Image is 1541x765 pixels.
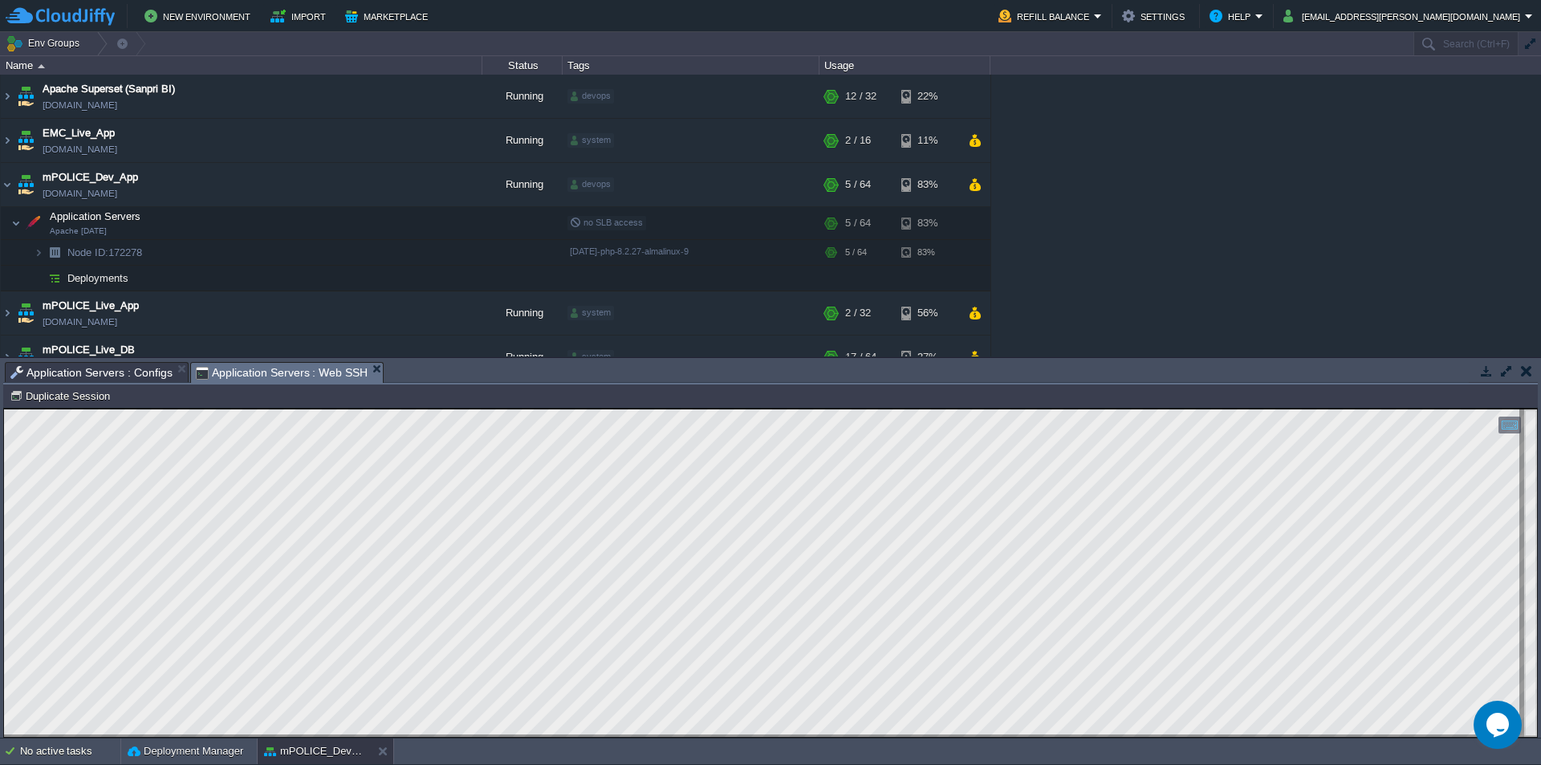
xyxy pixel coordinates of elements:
img: AMDAwAAAACH5BAEAAAAALAAAAAABAAEAAAICRAEAOw== [38,64,45,68]
button: Refill Balance [998,6,1094,26]
div: Running [482,336,563,379]
div: Running [482,163,563,206]
div: 2 / 16 [845,119,871,162]
a: mPOLICE_Dev_App [43,169,138,185]
div: Usage [820,56,990,75]
div: Tags [563,56,819,75]
div: 5 / 64 [845,240,867,265]
img: AMDAwAAAACH5BAEAAAAALAAAAAABAAEAAAICRAEAOw== [43,266,66,291]
div: 83% [901,207,953,239]
span: Application Servers [48,210,143,223]
button: Marketplace [345,6,433,26]
a: EMC_Live_App [43,125,115,141]
img: CloudJiffy [6,6,115,26]
div: 37% [901,336,953,379]
span: 172278 [66,246,144,259]
img: AMDAwAAAACH5BAEAAAAALAAAAAABAAEAAAICRAEAOw== [14,163,37,206]
img: AMDAwAAAACH5BAEAAAAALAAAAAABAAEAAAICRAEAOw== [34,240,43,265]
button: [EMAIL_ADDRESS][PERSON_NAME][DOMAIN_NAME] [1283,6,1525,26]
span: Application Servers : Web SSH [196,363,368,383]
div: 83% [901,163,953,206]
button: Env Groups [6,32,85,55]
a: Node ID:172278 [66,246,144,259]
a: Deployments [66,271,131,285]
div: Name [2,56,482,75]
div: 5 / 64 [845,163,871,206]
img: AMDAwAAAACH5BAEAAAAALAAAAAABAAEAAAICRAEAOw== [1,336,14,379]
div: Running [482,75,563,118]
img: AMDAwAAAACH5BAEAAAAALAAAAAABAAEAAAICRAEAOw== [14,336,37,379]
a: [DOMAIN_NAME] [43,185,117,201]
div: 56% [901,291,953,335]
a: mPOLICE_Live_DB [43,342,135,358]
img: AMDAwAAAACH5BAEAAAAALAAAAAABAAEAAAICRAEAOw== [14,291,37,335]
div: system [567,133,614,148]
img: AMDAwAAAACH5BAEAAAAALAAAAAABAAEAAAICRAEAOw== [22,207,44,239]
img: AMDAwAAAACH5BAEAAAAALAAAAAABAAEAAAICRAEAOw== [11,207,21,239]
a: mPOLICE_Live_App [43,298,139,314]
button: New Environment [144,6,255,26]
img: AMDAwAAAACH5BAEAAAAALAAAAAABAAEAAAICRAEAOw== [14,75,37,118]
span: Node ID: [67,246,108,258]
span: Apache [DATE] [50,226,107,236]
img: AMDAwAAAACH5BAEAAAAALAAAAAABAAEAAAICRAEAOw== [1,291,14,335]
img: AMDAwAAAACH5BAEAAAAALAAAAAABAAEAAAICRAEAOw== [14,119,37,162]
div: 2 / 32 [845,291,871,335]
div: 12 / 32 [845,75,876,118]
div: devops [567,177,614,192]
a: [DOMAIN_NAME] [43,141,117,157]
img: AMDAwAAAACH5BAEAAAAALAAAAAABAAEAAAICRAEAOw== [1,163,14,206]
div: devops [567,89,614,104]
div: 22% [901,75,953,118]
span: no SLB access [570,218,643,227]
a: [DOMAIN_NAME] [43,97,117,113]
div: 17 / 64 [845,336,876,379]
button: Import [270,6,331,26]
div: system [567,350,614,364]
button: Help [1210,6,1255,26]
div: Running [482,291,563,335]
div: Running [482,119,563,162]
div: system [567,306,614,320]
img: AMDAwAAAACH5BAEAAAAALAAAAAABAAEAAAICRAEAOw== [1,119,14,162]
button: Settings [1122,6,1189,26]
a: Application ServersApache [DATE] [48,210,143,222]
img: AMDAwAAAACH5BAEAAAAALAAAAAABAAEAAAICRAEAOw== [1,75,14,118]
button: mPOLICE_Dev_App [264,743,365,759]
iframe: chat widget [1474,701,1525,749]
div: 11% [901,119,953,162]
a: [DOMAIN_NAME] [43,314,117,330]
span: Application Servers : Configs [10,363,173,382]
button: Duplicate Session [10,389,115,403]
div: 83% [901,240,953,265]
div: No active tasks [20,739,120,764]
span: [DATE]-php-8.2.27-almalinux-9 [570,246,689,256]
img: AMDAwAAAACH5BAEAAAAALAAAAAABAAEAAAICRAEAOw== [34,266,43,291]
div: 5 / 64 [845,207,871,239]
div: Status [483,56,562,75]
img: AMDAwAAAACH5BAEAAAAALAAAAAABAAEAAAICRAEAOw== [43,240,66,265]
button: Deployment Manager [128,743,243,759]
a: Apache Superset (Sanpri BI) [43,81,175,97]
